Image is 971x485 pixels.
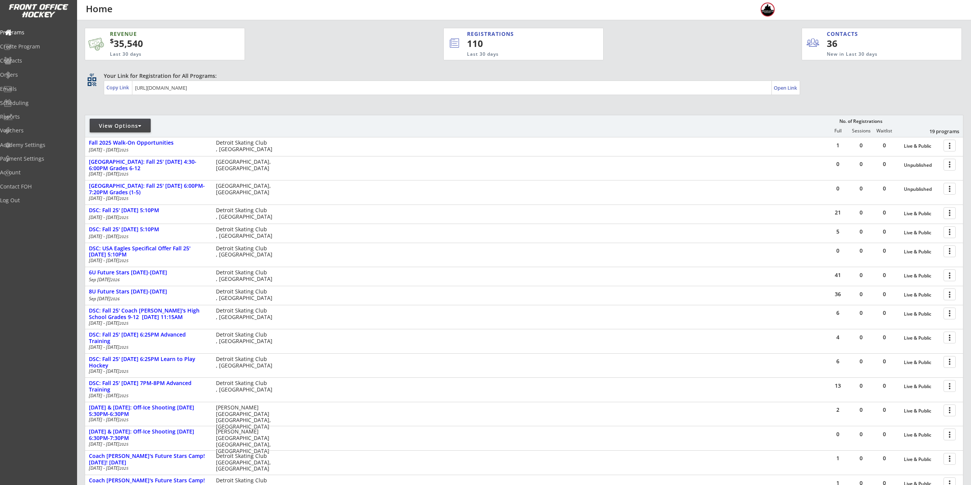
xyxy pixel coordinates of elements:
[904,292,940,298] div: Live & Public
[89,429,208,441] div: [DATE] & [DATE]: Off-Ice Shooting [DATE] 6:30PM-7:30PM
[216,453,276,472] div: Detroit Skating Club [GEOGRAPHIC_DATA], [GEOGRAPHIC_DATA]
[850,186,873,191] div: 0
[467,51,572,58] div: Last 30 days
[904,360,940,365] div: Live & Public
[850,456,873,461] div: 0
[216,404,276,430] div: [PERSON_NAME][GEOGRAPHIC_DATA] [GEOGRAPHIC_DATA], [GEOGRAPHIC_DATA]
[850,128,873,134] div: Sessions
[944,288,956,300] button: more_vert
[467,37,578,50] div: 110
[873,210,896,215] div: 0
[119,466,129,471] em: 2025
[467,30,568,38] div: REGISTRATIONS
[873,143,896,148] div: 0
[119,369,129,374] em: 2025
[119,345,129,350] em: 2025
[216,207,276,220] div: Detroit Skating Club , [GEOGRAPHIC_DATA]
[89,226,208,233] div: DSC: Fall 25' [DATE] 5:10PM
[904,187,940,192] div: Unpublished
[873,335,896,340] div: 0
[86,76,98,87] button: qr_code
[119,258,129,263] em: 2025
[87,72,96,77] div: qr
[104,72,940,80] div: Your Link for Registration for All Programs:
[110,37,221,50] div: 35,540
[89,269,208,276] div: 6U Future Stars [DATE]-[DATE]
[826,161,849,167] div: 0
[216,429,276,454] div: [PERSON_NAME][GEOGRAPHIC_DATA] [GEOGRAPHIC_DATA], [GEOGRAPHIC_DATA]
[850,310,873,316] div: 0
[850,292,873,297] div: 0
[89,140,208,146] div: Fall 2025 Walk-On Opportunities
[904,143,940,149] div: Live & Public
[826,272,849,278] div: 41
[904,273,940,279] div: Live & Public
[944,332,956,343] button: more_vert
[944,356,956,368] button: more_vert
[89,258,206,263] div: [DATE] - [DATE]
[119,215,129,220] em: 2025
[827,30,862,38] div: CONTACTS
[904,432,940,438] div: Live & Public
[216,356,276,369] div: Detroit Skating Club , [GEOGRAPHIC_DATA]
[873,248,896,253] div: 0
[89,380,208,393] div: DSC: Fall 25' [DATE] 7PM-8PM Advanced Training
[944,429,956,440] button: more_vert
[826,432,849,437] div: 0
[89,296,206,301] div: Sep [DATE]
[904,249,940,255] div: Live & Public
[944,207,956,219] button: more_vert
[944,245,956,257] button: more_vert
[904,335,940,341] div: Live & Public
[89,442,206,446] div: [DATE] - [DATE]
[89,369,206,374] div: [DATE] - [DATE]
[850,229,873,234] div: 0
[826,359,849,364] div: 6
[850,272,873,278] div: 0
[944,269,956,281] button: more_vert
[873,186,896,191] div: 0
[119,393,129,398] em: 2025
[774,82,798,93] a: Open Link
[89,321,206,325] div: [DATE] - [DATE]
[89,393,206,398] div: [DATE] - [DATE]
[826,456,849,461] div: 1
[873,432,896,437] div: 0
[944,140,956,151] button: more_vert
[826,186,849,191] div: 0
[873,310,896,316] div: 0
[119,417,129,422] em: 2025
[110,30,208,38] div: REVENUE
[826,143,849,148] div: 1
[216,308,276,321] div: Detroit Skating Club , [GEOGRAPHIC_DATA]
[216,159,276,172] div: [GEOGRAPHIC_DATA], [GEOGRAPHIC_DATA]
[850,210,873,215] div: 0
[90,122,151,130] div: View Options
[89,417,206,422] div: [DATE] - [DATE]
[837,119,884,124] div: No. of Registrations
[216,245,276,258] div: Detroit Skating Club , [GEOGRAPHIC_DATA]
[774,85,798,91] div: Open Link
[89,148,206,152] div: [DATE] - [DATE]
[850,359,873,364] div: 0
[826,407,849,412] div: 2
[119,234,129,239] em: 2025
[826,383,849,388] div: 13
[850,248,873,253] div: 0
[89,215,206,220] div: [DATE] - [DATE]
[119,171,129,177] em: 2025
[111,277,120,282] em: 2026
[904,163,940,168] div: Unpublished
[904,384,940,389] div: Live & Public
[850,432,873,437] div: 0
[89,345,206,350] div: [DATE] - [DATE]
[873,128,895,134] div: Waitlist
[89,159,208,172] div: [GEOGRAPHIC_DATA]: Fall 25' [DATE] 4:30-6:00PM Grades 6-12
[89,356,208,369] div: DSC: Fall 25' [DATE] 6:25PM Learn to Play Hockey
[89,207,208,214] div: DSC: Fall 25' [DATE] 5:10PM
[873,272,896,278] div: 0
[827,37,874,50] div: 36
[944,183,956,195] button: more_vert
[904,457,940,462] div: Live & Public
[850,383,873,388] div: 0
